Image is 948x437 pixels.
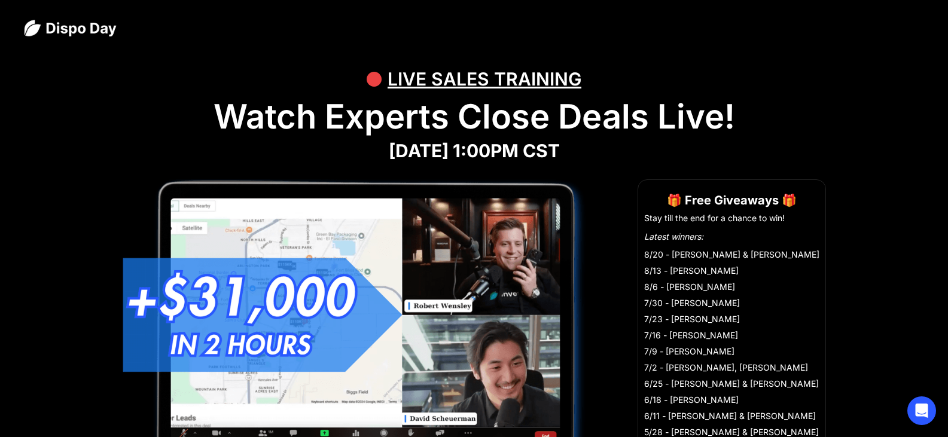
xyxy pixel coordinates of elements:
[907,396,936,425] div: Open Intercom Messenger
[644,231,703,242] em: Latest winners:
[24,97,924,137] h1: Watch Experts Close Deals Live!
[667,193,797,207] strong: 🎁 Free Giveaways 🎁
[388,61,581,97] div: LIVE SALES TRAINING
[389,140,560,161] strong: [DATE] 1:00PM CST
[644,212,819,224] li: Stay till the end for a chance to win!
